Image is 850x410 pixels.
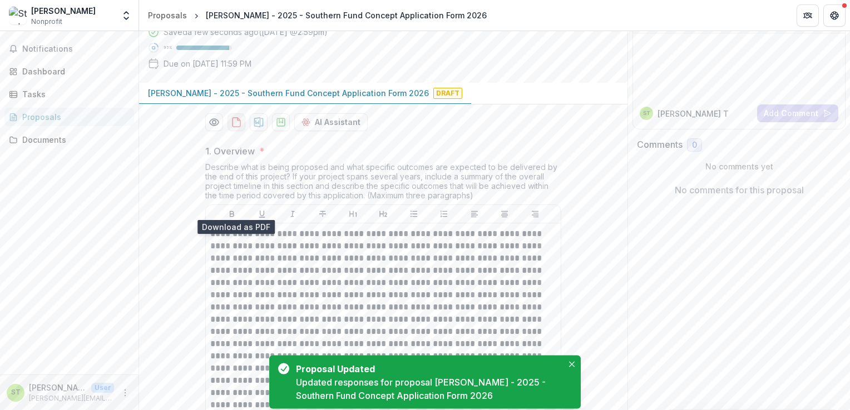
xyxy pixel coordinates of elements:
div: Strahan Tucker [643,111,650,116]
button: Align Center [498,207,511,221]
a: Dashboard [4,62,134,81]
div: Describe what is being proposed and what specific outcomes are expected to be delivered by the en... [205,162,561,204]
div: Saved a few seconds ago ( [DATE] @ 2:59pm ) [164,26,328,38]
h2: Comments [637,139,683,150]
button: AI Assistant [294,113,368,131]
button: Ordered List [437,207,451,221]
p: [PERSON_NAME] T [658,108,729,119]
nav: breadcrumb [144,7,491,23]
button: More [118,386,132,399]
button: Close [565,358,579,371]
p: 95 % [164,44,172,52]
button: download-proposal [228,113,245,131]
a: Documents [4,131,134,149]
div: Dashboard [22,66,125,77]
button: Underline [255,207,269,221]
button: Add Comment [757,104,838,122]
p: [PERSON_NAME] - 2025 - Southern Fund Concept Application Form 2026 [148,87,429,99]
span: Draft [433,88,462,99]
span: Nonprofit [31,17,62,27]
div: Strahan Tucker [11,389,21,396]
button: Strike [316,207,329,221]
p: [PERSON_NAME] [29,382,87,393]
p: Due on [DATE] 11:59 PM [164,58,251,69]
img: Strahan Tucker [9,7,27,24]
button: Heading 1 [347,207,360,221]
p: [PERSON_NAME][EMAIL_ADDRESS][PERSON_NAME][DOMAIN_NAME] [29,393,114,403]
button: Bold [225,207,239,221]
button: Open entity switcher [118,4,134,27]
button: Heading 2 [377,207,390,221]
div: Proposals [148,9,187,21]
button: Notifications [4,40,134,58]
button: Get Help [823,4,846,27]
span: Notifications [22,44,130,54]
button: Align Right [528,207,542,221]
p: No comments for this proposal [675,183,804,197]
div: Updated responses for proposal [PERSON_NAME] - 2025 - Southern Fund Concept Application Form 2026 [296,376,563,402]
div: Documents [22,134,125,146]
button: Partners [797,4,819,27]
a: Tasks [4,85,134,103]
p: User [91,383,114,393]
div: Proposals [22,111,125,123]
a: Proposals [144,7,191,23]
p: No comments yet [637,161,841,172]
p: 1. Overview [205,144,255,158]
button: download-proposal [272,113,290,131]
span: 0 [692,141,697,150]
a: Proposals [4,108,134,126]
div: [PERSON_NAME] [31,5,96,17]
button: Preview 02940180-53c5-4238-93a4-97c3994a0209-0.pdf [205,113,223,131]
button: Bullet List [407,207,421,221]
div: Tasks [22,88,125,100]
div: [PERSON_NAME] - 2025 - Southern Fund Concept Application Form 2026 [206,9,487,21]
button: Italicize [286,207,299,221]
button: Align Left [468,207,481,221]
button: download-proposal [250,113,268,131]
div: Proposal Updated [296,362,559,376]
